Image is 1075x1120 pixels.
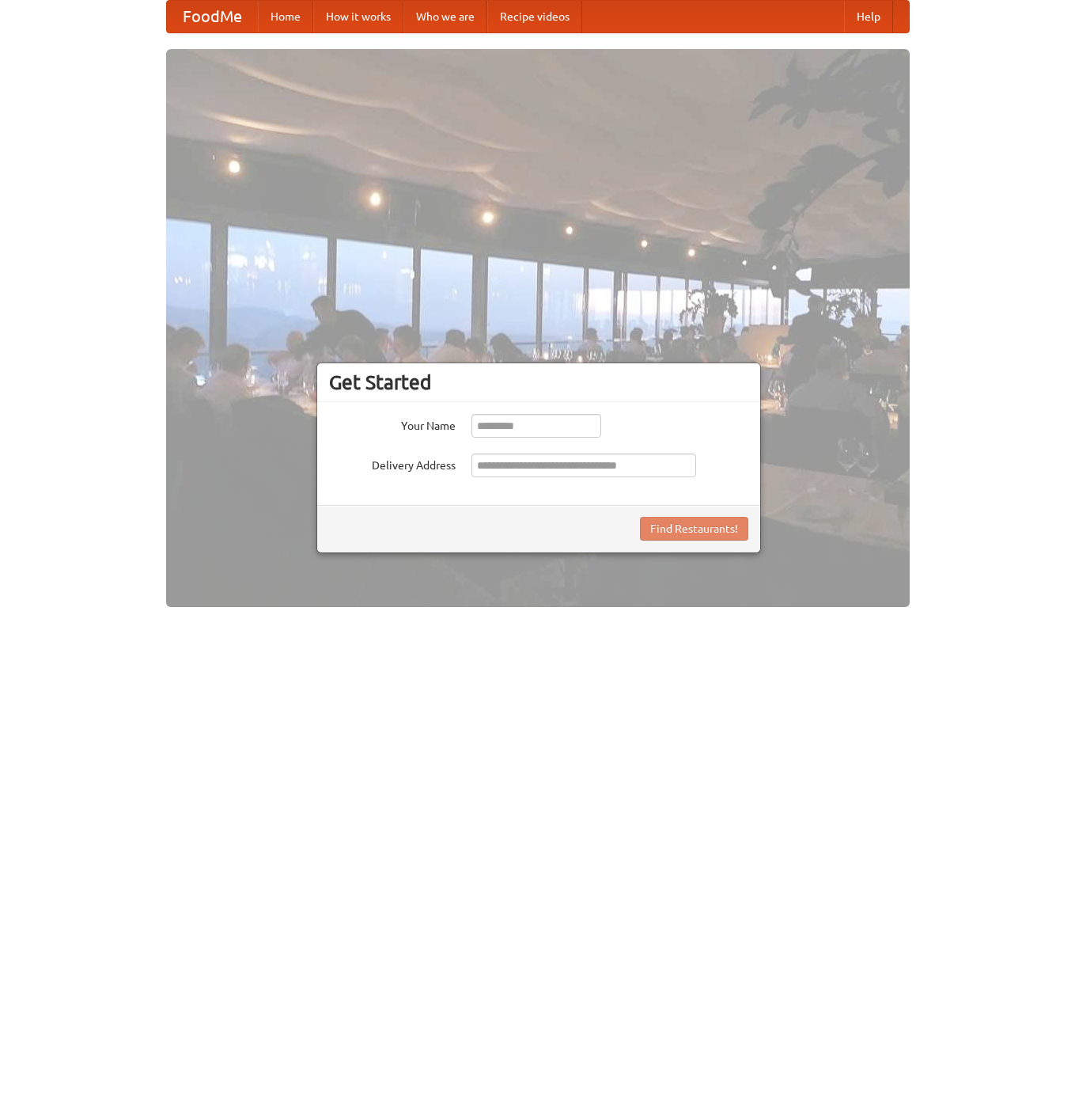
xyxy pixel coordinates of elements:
[640,517,748,541] button: Find Restaurants!
[487,1,582,32] a: Recipe videos
[403,1,487,32] a: Who we are
[329,414,456,434] label: Your Name
[167,1,258,32] a: FoodMe
[313,1,403,32] a: How it works
[329,454,456,473] label: Delivery Address
[329,370,748,394] h3: Get Started
[258,1,313,32] a: Home
[844,1,893,32] a: Help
